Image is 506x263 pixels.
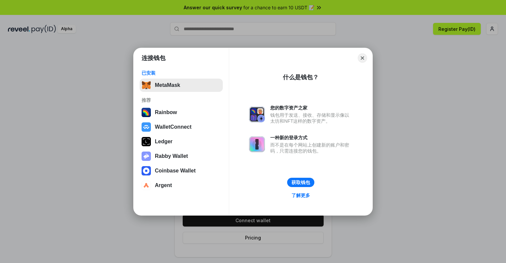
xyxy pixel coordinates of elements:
button: Rabby Wallet [140,150,223,163]
img: svg+xml,%3Csvg%20xmlns%3D%22http%3A%2F%2Fwww.w3.org%2F2000%2Fsvg%22%20fill%3D%22none%22%20viewBox... [142,152,151,161]
div: MetaMask [155,82,180,88]
button: Rainbow [140,106,223,119]
div: 一种新的登录方式 [270,135,352,141]
img: svg+xml,%3Csvg%20xmlns%3D%22http%3A%2F%2Fwww.w3.org%2F2000%2Fsvg%22%20width%3D%2228%22%20height%3... [142,137,151,146]
a: 了解更多 [287,191,314,200]
div: 而不是在每个网站上创建新的账户和密码，只需连接您的钱包。 [270,142,352,154]
div: 钱包用于发送、接收、存储和显示像以太坊和NFT这样的数字资产。 [270,112,352,124]
img: svg+xml,%3Csvg%20width%3D%2228%22%20height%3D%2228%22%20viewBox%3D%220%200%2028%2028%22%20fill%3D... [142,181,151,190]
button: Ledger [140,135,223,148]
div: WalletConnect [155,124,192,130]
button: 获取钱包 [287,178,314,187]
img: svg+xml,%3Csvg%20width%3D%2228%22%20height%3D%2228%22%20viewBox%3D%220%200%2028%2028%22%20fill%3D... [142,122,151,132]
div: Argent [155,182,172,188]
div: 什么是钱包？ [283,73,319,81]
div: 了解更多 [291,192,310,198]
div: 获取钱包 [291,179,310,185]
button: WalletConnect [140,120,223,134]
h1: 连接钱包 [142,54,165,62]
div: 您的数字资产之家 [270,105,352,111]
button: Coinbase Wallet [140,164,223,177]
button: Argent [140,179,223,192]
img: svg+xml,%3Csvg%20width%3D%22120%22%20height%3D%22120%22%20viewBox%3D%220%200%20120%20120%22%20fil... [142,108,151,117]
button: MetaMask [140,79,223,92]
img: svg+xml,%3Csvg%20fill%3D%22none%22%20height%3D%2233%22%20viewBox%3D%220%200%2035%2033%22%20width%... [142,81,151,90]
div: Rabby Wallet [155,153,188,159]
button: Close [358,53,367,63]
div: 推荐 [142,97,221,103]
div: Rainbow [155,109,177,115]
div: 已安装 [142,70,221,76]
div: Coinbase Wallet [155,168,196,174]
div: Ledger [155,139,172,145]
img: svg+xml,%3Csvg%20width%3D%2228%22%20height%3D%2228%22%20viewBox%3D%220%200%2028%2028%22%20fill%3D... [142,166,151,175]
img: svg+xml,%3Csvg%20xmlns%3D%22http%3A%2F%2Fwww.w3.org%2F2000%2Fsvg%22%20fill%3D%22none%22%20viewBox... [249,106,265,122]
img: svg+xml,%3Csvg%20xmlns%3D%22http%3A%2F%2Fwww.w3.org%2F2000%2Fsvg%22%20fill%3D%22none%22%20viewBox... [249,136,265,152]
